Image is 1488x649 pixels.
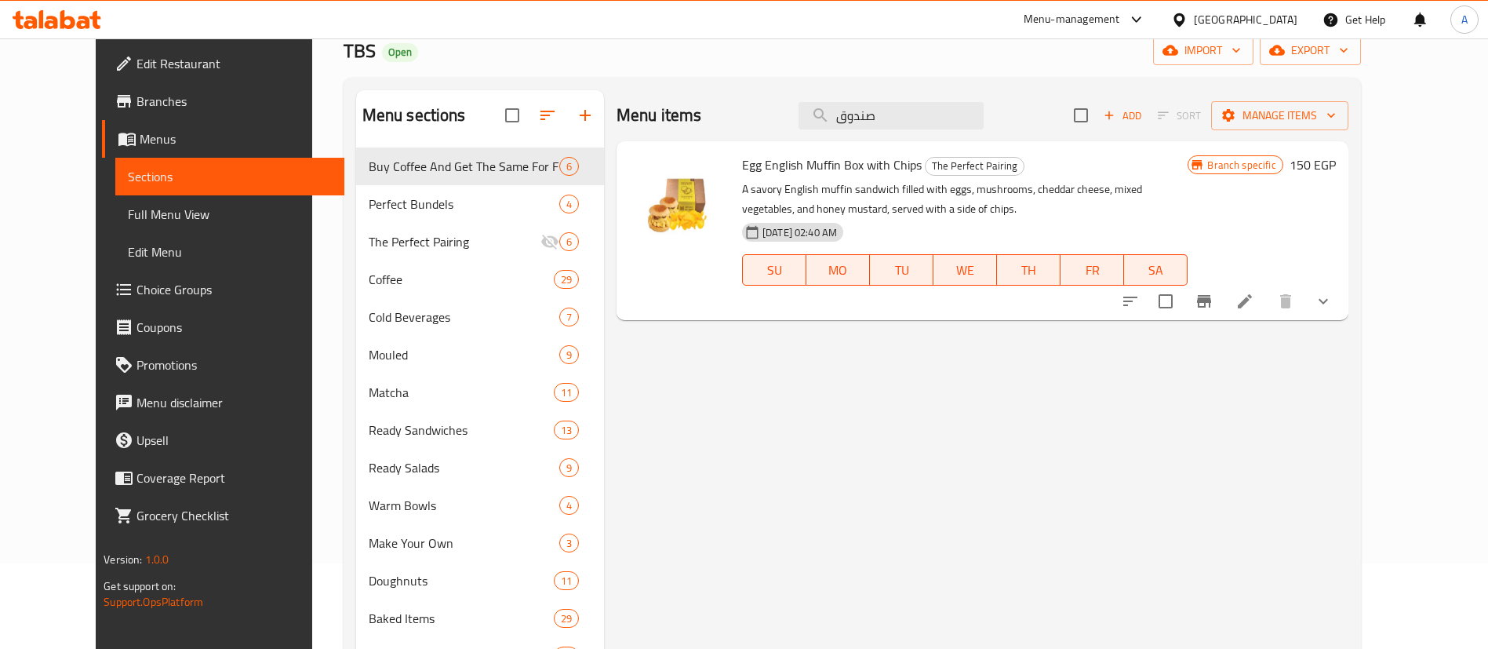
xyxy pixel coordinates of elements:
[369,609,554,628] span: Baked Items
[136,280,332,299] span: Choice Groups
[566,97,604,134] button: Add section
[136,469,332,487] span: Coverage Report
[559,345,579,364] div: items
[555,611,578,626] span: 29
[799,102,984,129] input: search
[356,600,604,637] div: Baked Items29
[356,298,604,336] div: Cold Beverages7
[369,421,554,439] span: Ready Sandwiches
[1304,283,1342,320] button: show more
[369,308,559,326] span: Cold Beverages
[102,459,344,497] a: Coverage Report
[115,158,344,195] a: Sections
[559,232,579,251] div: items
[555,272,578,287] span: 29
[369,458,559,477] span: Ready Salads
[1124,254,1188,286] button: SA
[140,129,332,148] span: Menus
[870,254,933,286] button: TU
[128,242,332,261] span: Edit Menu
[560,310,578,325] span: 7
[145,549,169,570] span: 1.0.0
[369,496,559,515] div: Warm Bowls
[1185,283,1223,320] button: Branch-specific-item
[926,157,1024,175] span: The Perfect Pairing
[1097,104,1148,128] button: Add
[554,571,579,590] div: items
[115,233,344,271] a: Edit Menu
[560,536,578,551] span: 3
[102,82,344,120] a: Branches
[742,254,806,286] button: SU
[1024,10,1120,29] div: Menu-management
[560,159,578,174] span: 6
[559,534,579,552] div: items
[1267,283,1304,320] button: delete
[1067,259,1118,282] span: FR
[1003,259,1054,282] span: TH
[136,54,332,73] span: Edit Restaurant
[1101,107,1144,125] span: Add
[356,411,604,449] div: Ready Sandwiches13
[1224,106,1336,126] span: Manage items
[102,384,344,421] a: Menu disclaimer
[555,423,578,438] span: 13
[102,120,344,158] a: Menus
[136,355,332,374] span: Promotions
[369,534,559,552] span: Make Your Own
[344,33,376,68] span: TBS
[136,92,332,111] span: Branches
[933,254,997,286] button: WE
[1149,285,1182,318] span: Select to update
[369,157,559,176] span: Buy Coffee And Get The Same For Free
[749,259,800,282] span: SU
[559,458,579,477] div: items
[1260,36,1361,65] button: export
[356,562,604,600] div: Doughnuts11
[876,259,927,282] span: TU
[554,609,579,628] div: items
[806,254,870,286] button: MO
[1148,104,1211,128] span: Select section first
[369,345,559,364] span: Mouled
[742,180,1188,219] p: A savory English muffin sandwich filled with eggs, mushrooms, cheddar cheese, mixed vegetables, a...
[496,99,529,132] span: Select all sections
[756,225,843,240] span: [DATE] 02:40 AM
[356,185,604,223] div: Perfect Bundels4
[560,498,578,513] span: 4
[1461,11,1468,28] span: A
[554,270,579,289] div: items
[1097,104,1148,128] span: Add item
[102,271,344,308] a: Choice Groups
[559,195,579,213] div: items
[104,592,203,612] a: Support.OpsPlatform
[102,346,344,384] a: Promotions
[1211,101,1348,130] button: Manage items
[102,497,344,534] a: Grocery Checklist
[102,308,344,346] a: Coupons
[1194,11,1297,28] div: [GEOGRAPHIC_DATA]
[1166,41,1241,60] span: import
[813,259,864,282] span: MO
[136,506,332,525] span: Grocery Checklist
[554,421,579,439] div: items
[102,421,344,459] a: Upsell
[369,232,540,251] span: The Perfect Pairing
[369,270,554,289] span: Coffee
[104,576,176,596] span: Get support on:
[560,461,578,476] span: 9
[356,261,604,298] div: Coffee29
[617,104,702,127] h2: Menu items
[1130,259,1181,282] span: SA
[136,431,332,450] span: Upsell
[382,43,418,62] div: Open
[559,157,579,176] div: items
[369,571,554,590] span: Doughnuts
[369,383,554,402] span: Matcha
